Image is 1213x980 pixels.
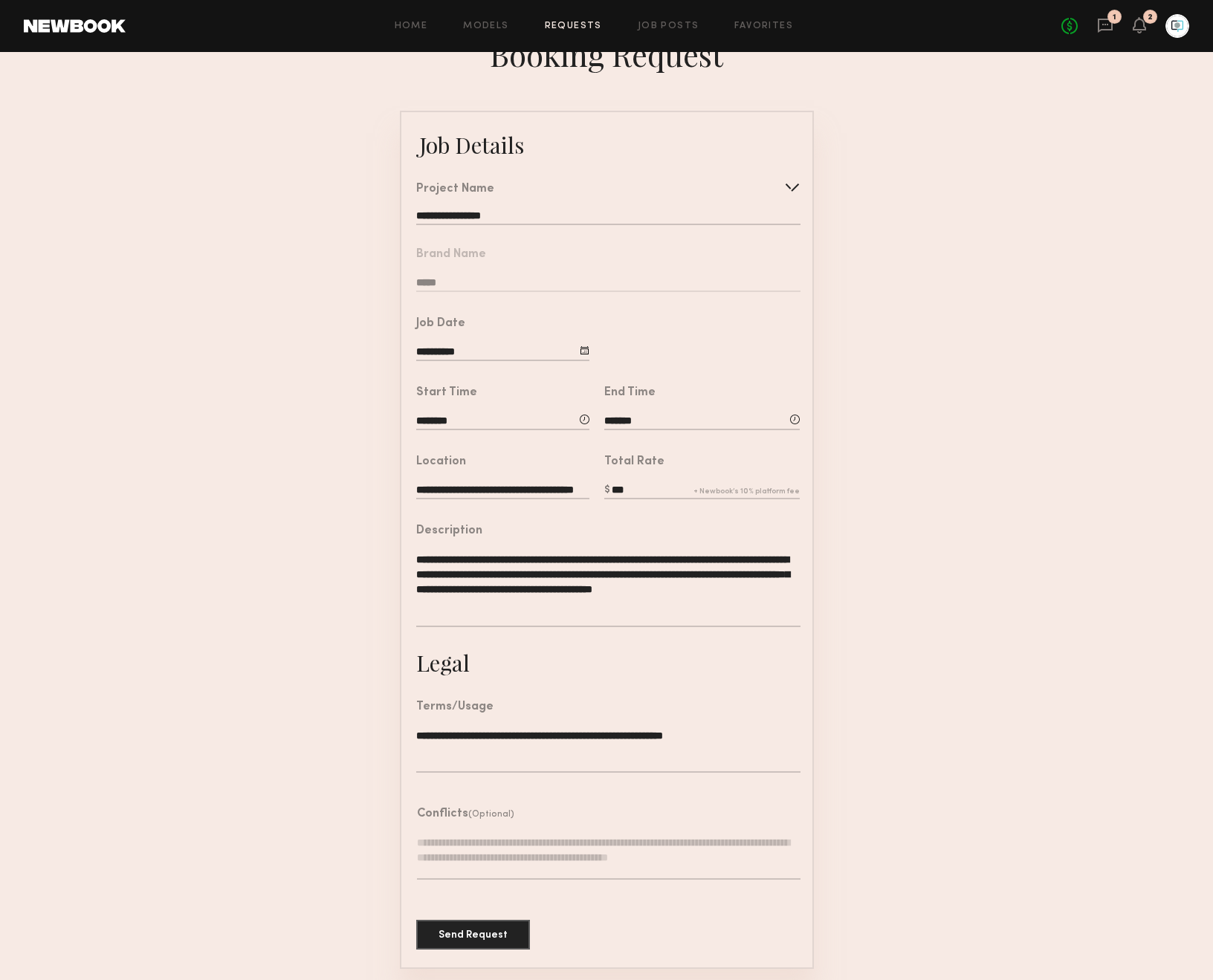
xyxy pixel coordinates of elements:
a: Requests [545,22,602,31]
div: Project Name [416,184,494,195]
div: Terms/Usage [416,701,494,713]
div: 2 [1148,13,1153,22]
div: Location [416,456,466,468]
div: Start Time [416,387,477,399]
div: Booking Request [490,33,723,75]
header: Conflicts [417,808,514,820]
a: Favorites [734,22,793,31]
div: Description [416,525,482,537]
a: Models [463,22,508,31]
div: Job Date [416,318,465,330]
a: 1 [1097,17,1113,36]
a: Job Posts [638,22,699,31]
div: Job Details [419,130,524,160]
div: Total Rate [604,456,664,468]
div: Legal [416,648,470,678]
div: End Time [604,387,656,399]
div: 1 [1113,13,1116,22]
span: (Optional) [468,810,514,819]
button: Send Request [416,920,530,950]
a: Home [395,22,428,31]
